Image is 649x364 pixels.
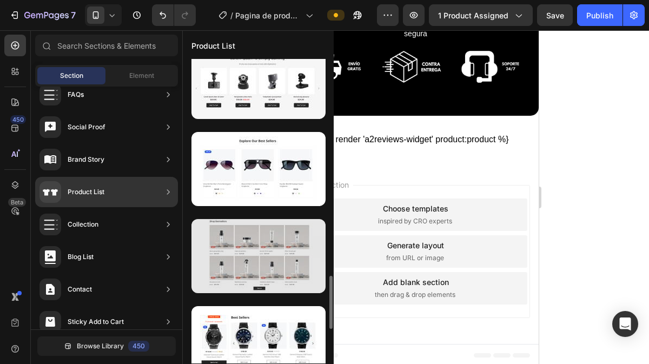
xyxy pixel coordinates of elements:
[37,336,176,356] button: Browse Library450
[68,284,92,295] div: Contact
[537,4,573,26] button: Save
[438,10,508,21] span: 1 product assigned
[68,122,105,133] div: Social Proof
[68,316,124,327] div: Sticky Add to Cart
[612,311,638,337] div: Open Intercom Messenger
[235,10,301,21] span: Pagina de producto
[10,115,26,124] div: 450
[293,30,539,364] iframe: Design area
[546,11,564,20] span: Save
[129,71,154,81] span: Element
[71,9,76,22] p: 7
[68,219,98,230] div: Collection
[152,4,196,26] div: Undo/Redo
[60,71,83,81] span: Section
[68,89,84,100] div: FAQs
[68,154,104,165] div: Brand Story
[4,4,81,26] button: 7
[128,341,149,352] div: 450
[586,10,613,21] div: Publish
[77,341,124,351] span: Browse Library
[577,4,622,26] button: Publish
[230,10,233,21] span: /
[68,252,94,262] div: Blog List
[8,198,26,207] div: Beta
[429,4,533,26] button: 1 product assigned
[35,35,178,56] input: Search Sections & Elements
[68,187,104,197] div: Product List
